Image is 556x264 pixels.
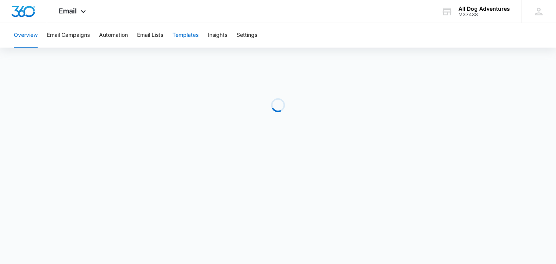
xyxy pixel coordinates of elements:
button: Automation [99,23,128,48]
button: Overview [14,23,38,48]
span: Email [59,7,77,15]
button: Email Campaigns [47,23,90,48]
div: account id [458,12,510,17]
div: account name [458,6,510,12]
button: Email Lists [137,23,163,48]
button: Settings [237,23,257,48]
button: Templates [172,23,199,48]
button: Insights [208,23,227,48]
